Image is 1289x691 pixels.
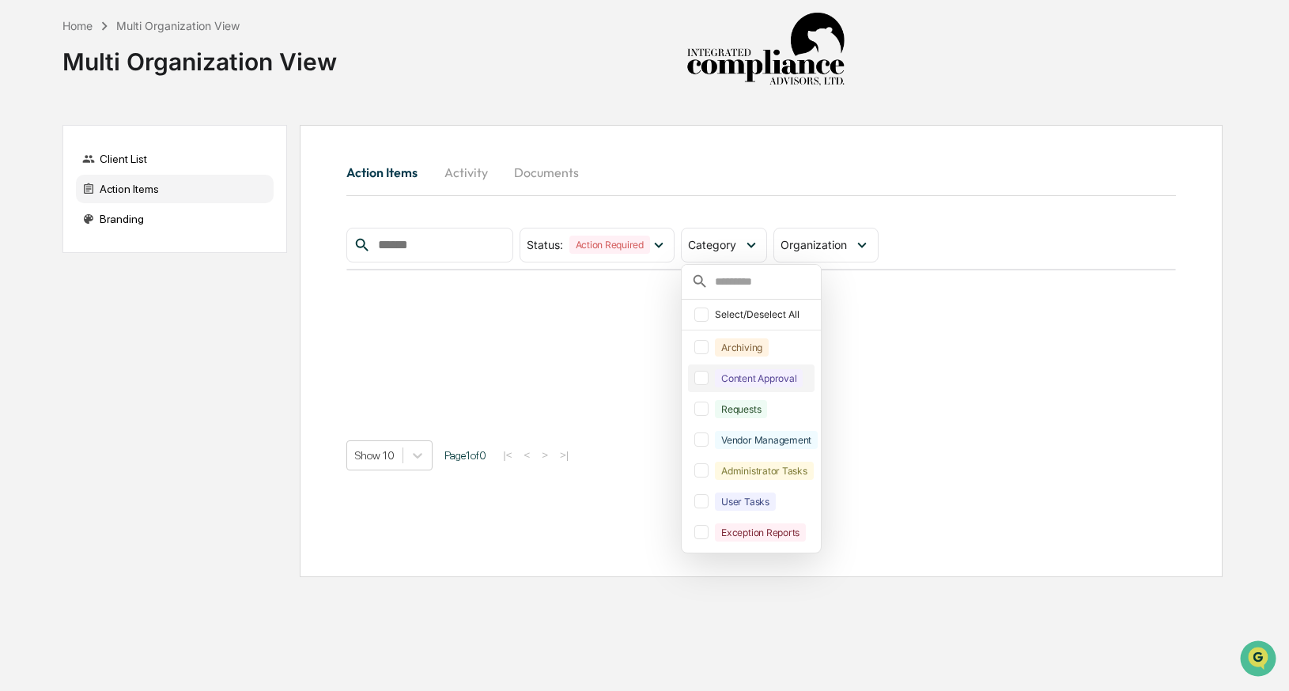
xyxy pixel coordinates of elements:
[76,175,274,203] div: Action Items
[32,199,102,215] span: Preclearance
[537,448,553,462] button: >
[444,449,486,462] span: Page 1 of 0
[54,121,259,137] div: Start new chat
[519,448,535,462] button: <
[569,236,650,254] div: Action Required
[688,238,736,251] span: Category
[62,19,93,32] div: Home
[715,308,811,320] div: Select/Deselect All
[16,231,28,244] div: 🔎
[16,33,288,59] p: How can we help?
[1238,639,1281,682] iframe: Open customer support
[715,400,767,418] div: Requests
[501,153,592,191] button: Documents
[686,13,845,87] img: Integrated Compliance Advisors
[116,19,240,32] div: Multi Organization View
[76,205,274,233] div: Branding
[112,267,191,280] a: Powered byPylon
[715,369,803,387] div: Content Approval
[715,431,818,449] div: Vendor Management
[9,193,108,221] a: 🖐️Preclearance
[16,201,28,213] div: 🖐️
[781,238,847,251] span: Organization
[715,338,769,357] div: Archiving
[346,153,430,191] button: Action Items
[32,229,100,245] span: Data Lookup
[9,223,106,251] a: 🔎Data Lookup
[555,448,573,462] button: >|
[269,126,288,145] button: Start new chat
[527,238,563,251] span: Status :
[76,145,274,173] div: Client List
[16,121,44,149] img: 1746055101610-c473b297-6a78-478c-a979-82029cc54cd1
[715,493,776,511] div: User Tasks
[430,153,501,191] button: Activity
[108,193,202,221] a: 🗄️Attestations
[346,153,1175,191] div: activity tabs
[130,199,196,215] span: Attestations
[498,448,516,462] button: |<
[62,35,337,76] div: Multi Organization View
[115,201,127,213] div: 🗄️
[157,268,191,280] span: Pylon
[715,462,813,480] div: Administrator Tasks
[54,137,200,149] div: We're available if you need us!
[715,523,806,542] div: Exception Reports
